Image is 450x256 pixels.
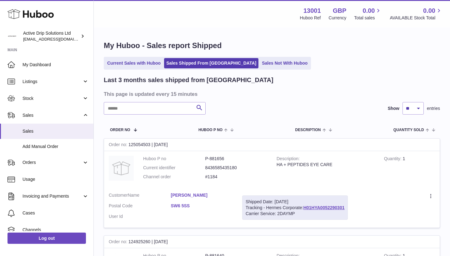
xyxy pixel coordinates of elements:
a: [PERSON_NAME] [171,192,233,198]
span: Stock [22,96,82,101]
span: 0.00 [363,7,375,15]
a: Sales Shipped From [GEOGRAPHIC_DATA] [164,58,258,68]
dt: Channel order [143,174,205,180]
dd: 8436585435180 [205,165,267,171]
span: Listings [22,79,82,85]
div: Active Drip Solutions Ltd [23,30,79,42]
span: entries [427,106,440,111]
label: Show [388,106,399,111]
div: Currency [329,15,347,21]
dt: Huboo P no [143,156,205,162]
dt: Postal Code [109,203,171,210]
h3: This page is updated every 15 minutes [104,91,438,97]
span: Cases [22,210,89,216]
div: HA + PEPTIDES EYE CARE [277,162,375,168]
h1: My Huboo - Sales report Shipped [104,41,440,51]
span: 0.00 [423,7,435,15]
span: Huboo P no [198,128,222,132]
span: Usage [22,176,89,182]
span: Customer [109,193,128,198]
span: Description [295,128,321,132]
span: Total sales [354,15,382,21]
strong: Quantity [384,156,403,163]
a: Log out [7,233,86,244]
a: Current Sales with Huboo [105,58,163,68]
a: Sales Not With Huboo [260,58,310,68]
span: [EMAIL_ADDRESS][DOMAIN_NAME] [23,37,92,42]
img: info@activedrip.com [7,32,17,41]
span: AVAILABLE Stock Total [390,15,442,21]
h2: Last 3 months sales shipped from [GEOGRAPHIC_DATA] [104,76,273,84]
span: Quantity Sold [393,128,424,132]
div: Shipped Date: [DATE] [246,199,344,205]
div: 124925260 | [DATE] [104,236,440,248]
dd: P-881656 [205,156,267,162]
span: Invoicing and Payments [22,193,82,199]
dt: Name [109,192,171,200]
dd: #1184 [205,174,267,180]
span: Order No [110,128,130,132]
a: SW6 5SS [171,203,233,209]
div: 125054503 | [DATE] [104,139,440,151]
img: no-photo.jpg [109,156,134,181]
div: Carrier Service: 2DAYMP [246,211,344,217]
span: Sales [22,128,89,134]
span: Add Manual Order [22,144,89,150]
td: 1 [379,151,440,188]
strong: Order no [109,239,128,246]
a: H01HYA0052290301 [303,205,345,210]
strong: Description [277,156,300,163]
div: Huboo Ref [300,15,321,21]
div: Tracking - Hermes Corporate: [242,195,348,220]
strong: Order no [109,142,128,149]
dt: User Id [109,214,171,219]
span: Channels [22,227,89,233]
a: 0.00 AVAILABLE Stock Total [390,7,442,21]
strong: 13001 [303,7,321,15]
span: Orders [22,160,82,165]
dt: Current identifier [143,165,205,171]
span: Sales [22,112,82,118]
a: 0.00 Total sales [354,7,382,21]
span: My Dashboard [22,62,89,68]
strong: GBP [333,7,346,15]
